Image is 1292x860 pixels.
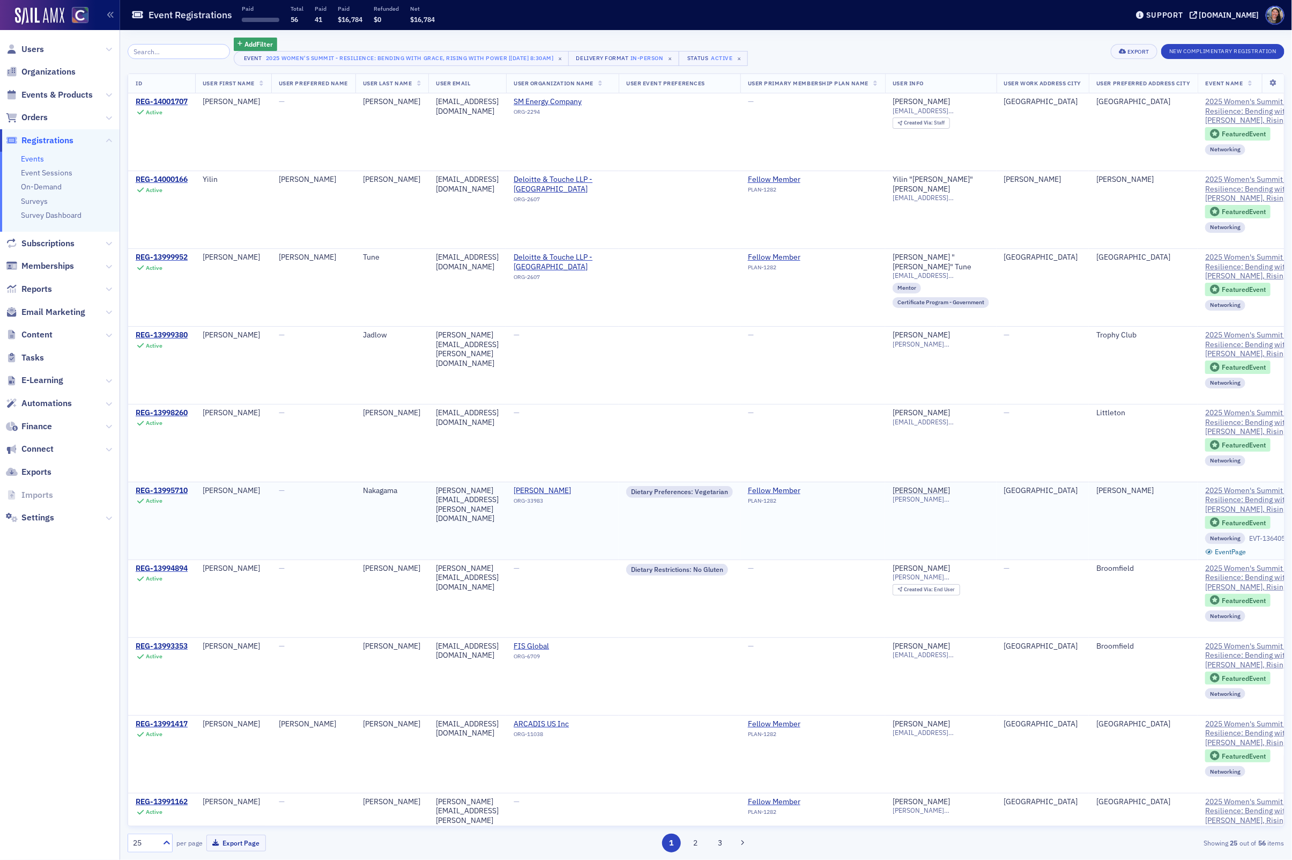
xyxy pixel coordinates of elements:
span: Connect [21,443,54,455]
div: [GEOGRAPHIC_DATA] [1096,97,1190,107]
div: [GEOGRAPHIC_DATA] [1004,97,1082,107]
div: Networking [1205,222,1245,233]
div: Featured Event [1222,286,1266,292]
div: [GEOGRAPHIC_DATA] [1004,642,1082,651]
a: REG-14000166 [136,175,188,185]
a: Yilin "[PERSON_NAME]" [PERSON_NAME] [893,175,989,194]
a: [PERSON_NAME] [514,486,611,496]
span: 56 [291,15,298,24]
div: ORG-2607 [514,196,611,207]
div: [PERSON_NAME][EMAIL_ADDRESS][PERSON_NAME][DOMAIN_NAME] [436,330,499,368]
a: REG-13993353 [136,642,188,651]
span: User Last Name [363,79,412,87]
span: — [279,330,285,340]
div: End User [904,587,955,593]
div: ORG-2294 [514,108,611,119]
div: [PERSON_NAME] [363,642,421,651]
button: Export Page [206,835,266,851]
div: [PERSON_NAME] [1004,175,1082,185]
span: — [279,563,285,573]
div: [PERSON_NAME] [363,175,421,185]
span: — [748,563,754,573]
div: [PERSON_NAME] [363,564,421,574]
button: Event2025 Women's Summit - Resilience: Bending with Grace, Rising with Power [[DATE] 8:30am]× [234,51,569,66]
div: [PERSON_NAME] [363,408,421,418]
div: Yilin [203,175,264,185]
a: E-Learning [6,374,63,386]
span: $0 [374,15,381,24]
div: Dietary Preferences: Vegetarian [626,486,733,498]
span: [EMAIL_ADDRESS][DOMAIN_NAME] [893,651,989,659]
div: [EMAIL_ADDRESS][DOMAIN_NAME] [436,642,499,660]
span: [EMAIL_ADDRESS][DOMAIN_NAME] [893,418,989,426]
span: Profile [1266,6,1284,25]
a: View Homepage [64,7,88,25]
span: [PERSON_NAME][EMAIL_ADDRESS][DOMAIN_NAME] [893,573,989,581]
div: Fellow Member [748,486,800,496]
button: 2 [686,834,705,852]
div: Featured Event [1205,127,1271,141]
div: [EMAIL_ADDRESS][DOMAIN_NAME] [436,97,499,116]
div: Export [1127,49,1149,55]
a: Deloitte & Touche LLP - [GEOGRAPHIC_DATA] [514,253,611,271]
div: [PERSON_NAME] [203,719,264,729]
div: [PERSON_NAME] [279,253,348,262]
button: Delivery FormatIn-Person× [568,51,679,66]
span: E-Learning [21,374,63,386]
div: Active [146,187,162,194]
a: Fellow Member [748,797,800,807]
a: [PERSON_NAME] [893,486,950,496]
div: Networking [1205,378,1245,388]
div: REG-13994894 [136,564,188,574]
a: REG-13991162 [136,797,188,807]
div: Active [146,497,162,504]
a: Deloitte & Touche LLP - [GEOGRAPHIC_DATA] [514,175,611,194]
div: [PERSON_NAME] [203,486,264,496]
div: Broomfield [1096,564,1190,574]
div: Featured Event [1205,361,1271,374]
a: [PERSON_NAME] [893,797,950,807]
span: [PERSON_NAME][EMAIL_ADDRESS][PERSON_NAME][DOMAIN_NAME] [893,495,989,503]
a: [PERSON_NAME] [893,97,950,107]
div: Trophy Club [1096,330,1190,340]
button: StatusActive× [679,51,748,66]
span: [PERSON_NAME][EMAIL_ADDRESS][PERSON_NAME][DOMAIN_NAME] [893,340,989,348]
div: Broomfield [1096,642,1190,651]
div: [GEOGRAPHIC_DATA] [1096,253,1190,262]
div: [DOMAIN_NAME] [1199,10,1259,20]
button: Export [1111,44,1157,59]
a: REG-13991417 [136,719,188,729]
span: — [514,330,519,340]
span: Finance [21,421,52,432]
span: — [279,486,285,495]
div: ORG-33983 [514,497,611,508]
span: FIS Global [514,642,611,651]
a: [PERSON_NAME] [893,719,950,729]
a: New Complimentary Registration [1161,46,1284,55]
div: Featured Event [1222,598,1266,604]
span: — [748,97,754,106]
span: — [1004,330,1010,340]
span: Orders [21,112,48,123]
span: Registrations [21,135,73,146]
span: — [279,97,285,106]
a: REG-13999380 [136,330,188,340]
div: Dietary Restrictions: No Gluten [626,564,728,576]
div: Networking [1205,455,1245,466]
div: In-Person [630,53,664,63]
span: Tasks [21,352,44,364]
span: Imports [21,489,53,501]
span: Email Marketing [21,306,85,318]
div: [GEOGRAPHIC_DATA] [1004,486,1082,496]
a: Users [6,43,44,55]
span: Events & Products [21,89,93,101]
a: Reports [6,283,52,295]
div: [PERSON_NAME] [203,408,264,418]
div: Featured Event [1205,205,1271,218]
